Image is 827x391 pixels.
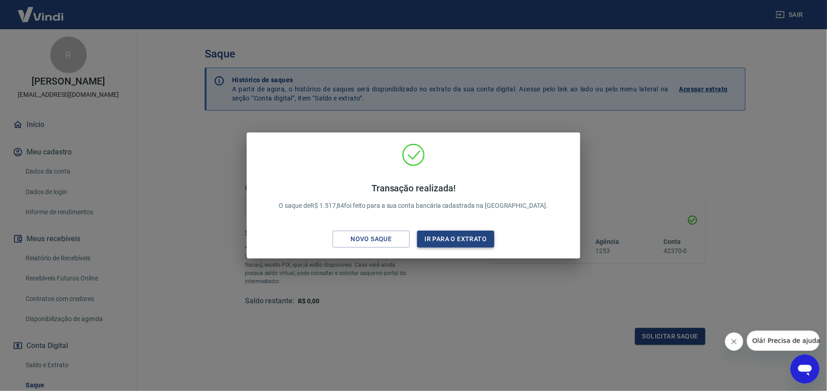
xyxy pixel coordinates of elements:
[725,333,743,351] iframe: Fechar mensagem
[417,231,494,248] button: Ir para o extrato
[5,6,77,14] span: Olá! Precisa de ajuda?
[279,183,548,211] p: O saque de R$ 1.517,84 foi feito para a sua conta bancária cadastrada na [GEOGRAPHIC_DATA].
[790,354,820,384] iframe: Botão para abrir a janela de mensagens
[279,183,548,194] h4: Transação realizada!
[747,331,820,351] iframe: Mensagem da empresa
[340,233,403,245] div: Novo saque
[333,231,410,248] button: Novo saque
